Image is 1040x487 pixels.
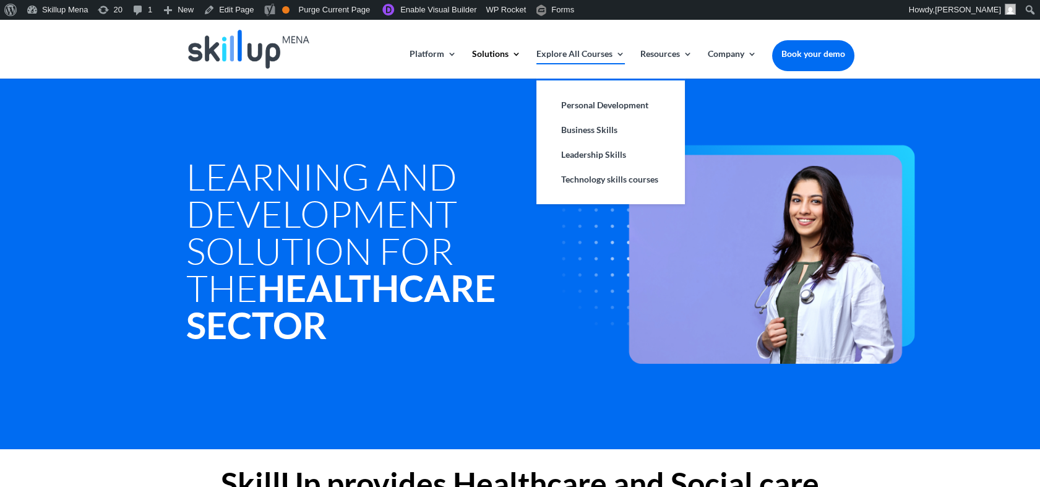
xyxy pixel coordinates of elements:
a: Resources [640,50,692,79]
a: Technology skills courses [549,167,673,192]
a: Platform [410,50,457,79]
img: healthcare - Skillup [562,111,915,363]
a: Business Skills [549,118,673,142]
strong: Healthcare Sector [186,265,496,347]
img: Skillup Mena [188,30,309,69]
span: [PERSON_NAME] [935,5,1001,14]
a: Personal Development [549,93,673,118]
h1: Learning and development Solution for the [186,158,572,350]
a: Company [708,50,757,79]
a: Explore All Courses [536,50,625,79]
div: OK [282,6,290,14]
iframe: Chat Widget [978,428,1040,487]
a: Solutions [472,50,521,79]
a: Leadership Skills [549,142,673,167]
a: Book your demo [772,40,854,67]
